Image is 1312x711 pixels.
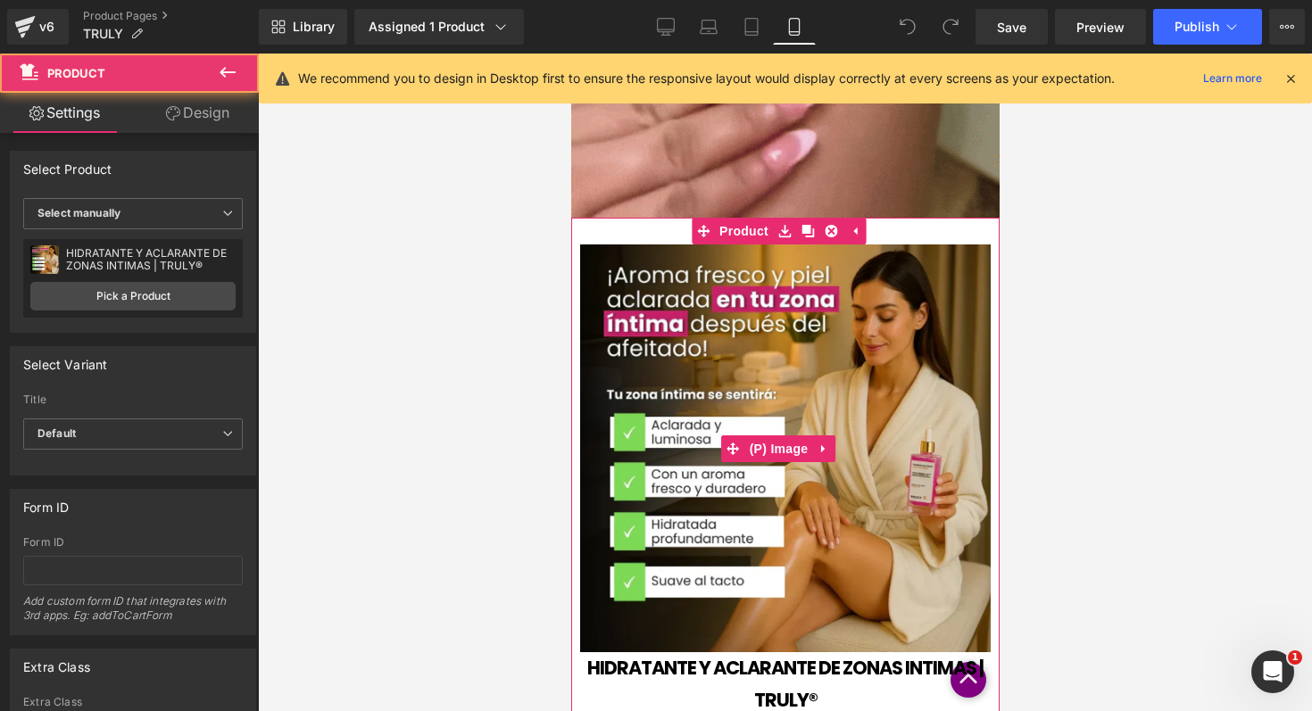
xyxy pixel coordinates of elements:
[773,9,816,45] a: Mobile
[23,347,108,372] div: Select Variant
[1196,68,1269,89] a: Learn more
[30,245,59,274] img: pImage
[9,599,419,662] a: HIDRATANTE Y ACLARANTE DE ZONAS INTIMAS | TRULY®
[293,19,335,35] span: Library
[202,164,225,191] a: Save module
[23,649,90,674] div: Extra Class
[933,9,968,45] button: Redo
[23,696,243,708] div: Extra Class
[23,594,243,634] div: Add custom form ID that integrates with 3rd apps. Eg: addToCartForm
[23,393,243,411] label: Title
[144,164,202,191] span: Product
[23,152,112,177] div: Select Product
[36,15,58,38] div: v6
[1251,650,1294,693] iframe: Intercom live chat
[37,206,120,219] b: Select manually
[369,18,510,36] div: Assigned 1 Product
[890,9,926,45] button: Undo
[37,426,76,440] b: Default
[1153,9,1262,45] button: Publish
[241,382,264,409] a: Expand / Collapse
[644,9,687,45] a: Desktop
[7,9,69,45] a: v6
[298,69,1115,88] p: We recommend you to design in Desktop first to ensure the responsive layout would display correct...
[1175,20,1219,34] span: Publish
[9,191,419,599] img: HIDRATANTE Y ACLARANTE DE ZONAS INTIMAS | TRULY®
[1055,9,1146,45] a: Preview
[83,9,259,23] a: Product Pages
[271,164,295,191] a: Expand / Collapse
[1269,9,1305,45] button: More
[133,93,262,133] a: Design
[23,490,69,515] div: Form ID
[1076,18,1125,37] span: Preview
[248,164,271,191] a: Delete Module
[47,66,105,80] span: Product
[83,27,123,41] span: TRULY
[997,18,1026,37] span: Save
[66,247,236,272] div: HIDRATANTE Y ACLARANTE DE ZONAS INTIMAS | TRULY®
[23,536,243,549] div: Form ID
[1288,650,1302,665] span: 1
[687,9,730,45] a: Laptop
[259,9,347,45] a: New Library
[30,282,236,310] a: Pick a Product
[225,164,248,191] a: Clone Module
[730,9,773,45] a: Tablet
[174,382,242,409] span: (P) Image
